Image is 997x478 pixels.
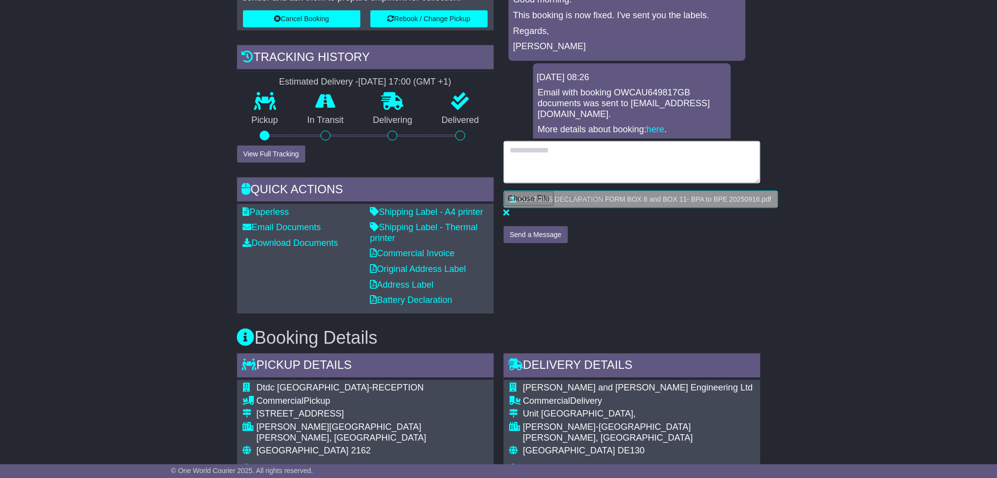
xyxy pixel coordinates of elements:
[257,446,349,456] span: [GEOGRAPHIC_DATA]
[523,446,615,456] span: [GEOGRAPHIC_DATA]
[237,45,494,72] div: Tracking history
[171,467,313,475] span: © One World Courier 2025. All rights reserved.
[237,146,305,163] button: View Full Tracking
[243,238,338,248] a: Download Documents
[523,396,571,406] span: Commercial
[237,178,494,204] div: Quick Actions
[237,115,293,126] p: Pickup
[504,226,568,243] button: Send a Message
[243,10,361,28] button: Cancel Booking
[359,115,427,126] p: Delivering
[514,41,741,52] p: [PERSON_NAME]
[647,124,665,134] a: here
[257,409,488,420] div: [STREET_ADDRESS]
[538,88,726,119] p: Email with booking OWCAU649817GB documents was sent to [EMAIL_ADDRESS][DOMAIN_NAME].
[523,383,753,393] span: [PERSON_NAME] and [PERSON_NAME] Engineering Ltd
[370,10,488,28] button: Rebook / Change Pickup
[370,280,434,290] a: Address Label
[243,207,289,217] a: Paperless
[370,295,453,305] a: Battery Declaration
[514,10,741,21] p: This booking is now fixed. I've sent you the labels.
[293,115,359,126] p: In Transit
[504,354,760,380] div: Delivery Details
[257,422,488,444] div: [PERSON_NAME][GEOGRAPHIC_DATA][PERSON_NAME], [GEOGRAPHIC_DATA]
[523,396,755,407] div: Delivery
[514,26,741,37] p: Regards,
[537,72,727,83] div: [DATE] 08:26
[427,115,494,126] p: Delivered
[523,422,755,444] div: [PERSON_NAME]-[GEOGRAPHIC_DATA][PERSON_NAME], [GEOGRAPHIC_DATA]
[237,77,494,88] div: Estimated Delivery -
[618,446,645,456] span: DE130
[237,329,760,348] h3: Booking Details
[243,222,321,232] a: Email Documents
[370,264,466,274] a: Original Address Label
[370,207,483,217] a: Shipping Label - A4 printer
[538,124,726,135] p: More details about booking: .
[257,383,424,393] span: Dtdc [GEOGRAPHIC_DATA]-RECEPTION
[237,354,494,380] div: Pickup Details
[523,409,755,420] div: Unit [GEOGRAPHIC_DATA],
[370,248,455,258] a: Commercial Invoice
[257,396,488,407] div: Pickup
[351,446,371,456] span: 2162
[359,77,452,88] div: [DATE] 17:00 (GMT +1)
[370,222,478,243] a: Shipping Label - Thermal printer
[257,396,304,406] span: Commercial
